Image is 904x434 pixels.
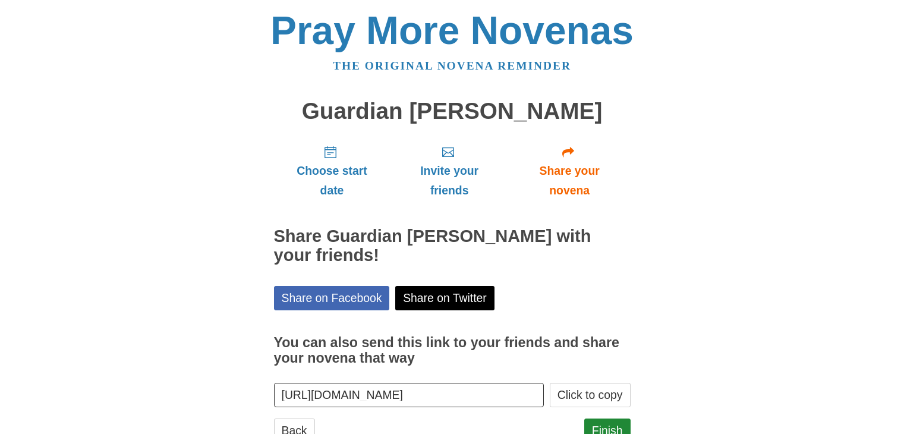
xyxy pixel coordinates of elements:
button: Click to copy [550,383,631,407]
a: Invite your friends [390,136,508,206]
span: Share your novena [521,161,619,200]
span: Choose start date [286,161,379,200]
h1: Guardian [PERSON_NAME] [274,99,631,124]
h2: Share Guardian [PERSON_NAME] with your friends! [274,227,631,265]
span: Invite your friends [402,161,496,200]
a: Share your novena [509,136,631,206]
a: Pray More Novenas [270,8,634,52]
a: Share on Facebook [274,286,390,310]
a: Choose start date [274,136,390,206]
h3: You can also send this link to your friends and share your novena that way [274,335,631,366]
a: Share on Twitter [395,286,494,310]
a: The original novena reminder [333,59,571,72]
